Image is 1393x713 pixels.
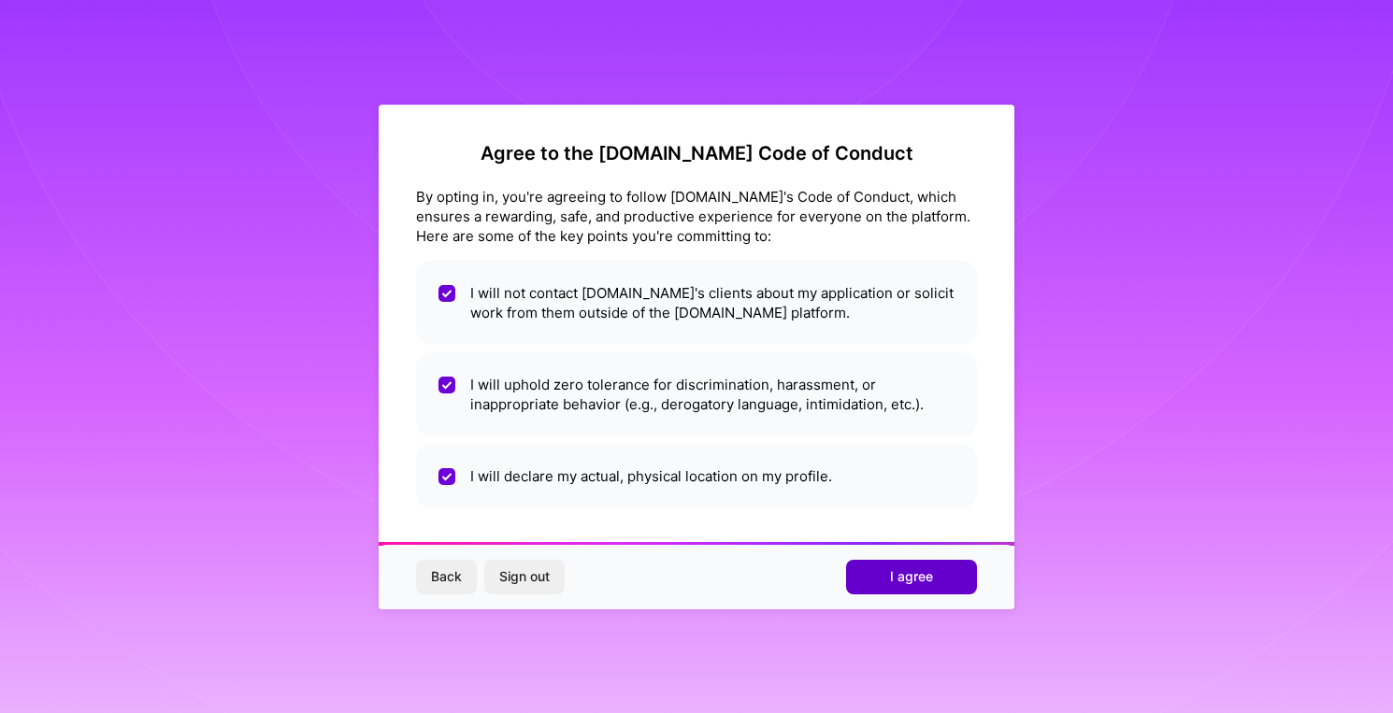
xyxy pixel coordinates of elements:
li: I will declare my actual, physical location on my profile. [416,444,977,508]
li: I will uphold zero tolerance for discrimination, harassment, or inappropriate behavior (e.g., der... [416,352,977,436]
h2: Agree to the [DOMAIN_NAME] Code of Conduct [416,142,977,164]
button: I agree [846,560,977,593]
li: I will not contact [DOMAIN_NAME]'s clients about my application or solicit work from them outside... [416,261,977,345]
span: Sign out [499,567,550,586]
div: By opting in, you're agreeing to follow [DOMAIN_NAME]'s Code of Conduct, which ensures a rewardin... [416,187,977,246]
span: I agree [890,567,933,586]
span: Back [431,567,462,586]
button: Back [416,560,477,593]
button: Sign out [484,560,565,593]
